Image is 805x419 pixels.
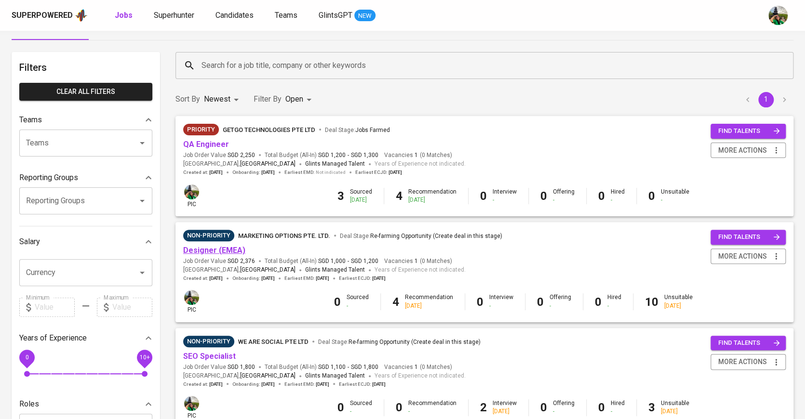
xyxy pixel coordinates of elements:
[648,189,655,203] b: 0
[337,189,344,203] b: 3
[284,169,346,176] span: Earliest EMD :
[316,381,329,388] span: [DATE]
[261,169,275,176] span: [DATE]
[711,230,786,245] button: find talents
[305,372,365,379] span: Glints Managed Talent
[19,394,152,414] div: Roles
[389,169,402,176] span: [DATE]
[396,401,402,414] b: 0
[183,265,295,275] span: [GEOGRAPHIC_DATA] ,
[184,184,199,199] img: eva@glints.com
[413,257,418,265] span: 1
[209,381,223,388] span: [DATE]
[553,188,575,204] div: Offering
[135,194,149,208] button: Open
[372,381,386,388] span: [DATE]
[375,371,466,381] span: Years of Experience not indicated.
[154,10,196,22] a: Superhunter
[334,295,341,309] b: 0
[480,401,487,414] b: 2
[316,169,346,176] span: Not indicated
[175,93,200,105] p: Sort By
[413,363,418,371] span: 1
[350,399,372,416] div: Sourced
[392,295,399,309] b: 4
[183,169,223,176] span: Created at :
[611,407,625,416] div: -
[19,114,42,126] p: Teams
[261,381,275,388] span: [DATE]
[339,275,386,282] span: Earliest ECJD :
[661,399,689,416] div: Unsuitable
[215,11,254,20] span: Candidates
[19,232,152,251] div: Salary
[540,189,547,203] b: 0
[183,124,219,135] div: New Job received from Demand Team
[611,196,625,204] div: -
[12,10,73,21] div: Superpowered
[183,231,234,240] span: Non-Priority
[19,110,152,130] div: Teams
[183,246,245,255] a: Designer (EMEA)
[19,172,78,183] p: Reporting Groups
[240,265,295,275] span: [GEOGRAPHIC_DATA]
[370,233,502,239] span: Re-farming Opportunity (Create deal in this stage)
[384,363,452,371] span: Vacancies ( 0 Matches )
[354,11,376,21] span: NEW
[183,159,295,169] span: [GEOGRAPHIC_DATA] ,
[648,401,655,414] b: 3
[598,401,605,414] b: 0
[240,371,295,381] span: [GEOGRAPHIC_DATA]
[493,188,517,204] div: Interview
[19,398,39,410] p: Roles
[408,188,456,204] div: Recommendation
[372,275,386,282] span: [DATE]
[305,160,365,167] span: Glints Managed Talent
[318,151,346,159] span: SGD 1,200
[305,266,365,273] span: Glints Managed Talent
[285,91,315,108] div: Open
[228,257,255,265] span: SGD 2,376
[135,266,149,279] button: Open
[348,363,349,371] span: -
[19,332,87,344] p: Years of Experience
[718,356,767,368] span: more actions
[275,10,299,22] a: Teams
[661,407,689,416] div: [DATE]
[238,232,330,239] span: MARKETING OPTIONS PTE. LTD.
[209,275,223,282] span: [DATE]
[75,8,88,23] img: app logo
[553,407,575,416] div: -
[711,354,786,370] button: more actions
[718,232,780,243] span: find talents
[183,275,223,282] span: Created at :
[228,151,255,159] span: SGD 2,250
[337,401,344,414] b: 0
[254,93,282,105] p: Filter By
[19,168,152,187] div: Reporting Groups
[12,8,88,23] a: Superpoweredapp logo
[758,92,774,107] button: page 1
[183,352,236,361] a: SEO Specialist
[318,339,481,345] span: Deal Stage :
[19,236,40,248] p: Salary
[319,11,352,20] span: GlintsGPT
[661,196,689,204] div: -
[664,293,693,310] div: Unsuitable
[718,126,780,137] span: find talents
[384,151,452,159] span: Vacancies ( 0 Matches )
[339,381,386,388] span: Earliest ECJD :
[384,257,452,265] span: Vacancies ( 0 Matches )
[19,328,152,348] div: Years of Experience
[711,336,786,351] button: find talents
[183,230,234,241] div: Pending Client’s Feedback
[204,93,230,105] p: Newest
[611,399,625,416] div: Hired
[489,302,513,310] div: -
[480,189,487,203] b: 0
[261,275,275,282] span: [DATE]
[183,363,255,371] span: Job Order Value
[183,125,219,134] span: Priority
[351,257,378,265] span: SGD 1,200
[25,354,28,360] span: 0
